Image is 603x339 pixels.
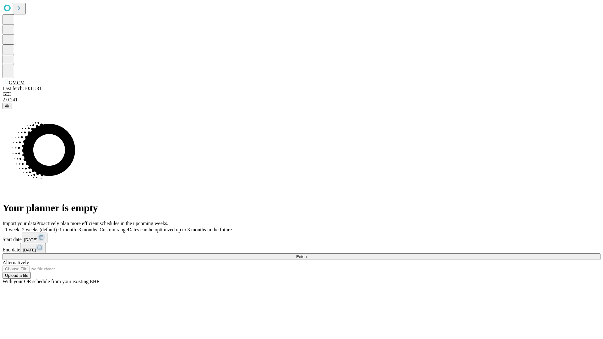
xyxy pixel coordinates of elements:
[3,86,41,91] span: Last fetch: 10:11:31
[100,227,128,232] span: Custom range
[22,233,47,243] button: [DATE]
[3,91,600,97] div: GEI
[5,104,9,108] span: @
[3,202,600,214] h1: Your planner is empty
[3,260,29,265] span: Alternatively
[23,248,36,252] span: [DATE]
[59,227,76,232] span: 1 month
[3,97,600,103] div: 2.0.241
[5,227,19,232] span: 1 week
[3,233,600,243] div: Start date
[36,221,168,226] span: Proactively plan more efficient schedules in the upcoming weeks.
[22,227,57,232] span: 2 weeks (default)
[3,221,36,226] span: Import your data
[296,254,307,259] span: Fetch
[3,253,600,260] button: Fetch
[3,279,100,284] span: With your OR schedule from your existing EHR
[9,80,25,85] span: GMCM
[3,272,31,279] button: Upload a file
[128,227,233,232] span: Dates can be optimized up to 3 months in the future.
[20,243,46,253] button: [DATE]
[24,237,37,242] span: [DATE]
[3,103,12,109] button: @
[79,227,97,232] span: 3 months
[3,243,600,253] div: End date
